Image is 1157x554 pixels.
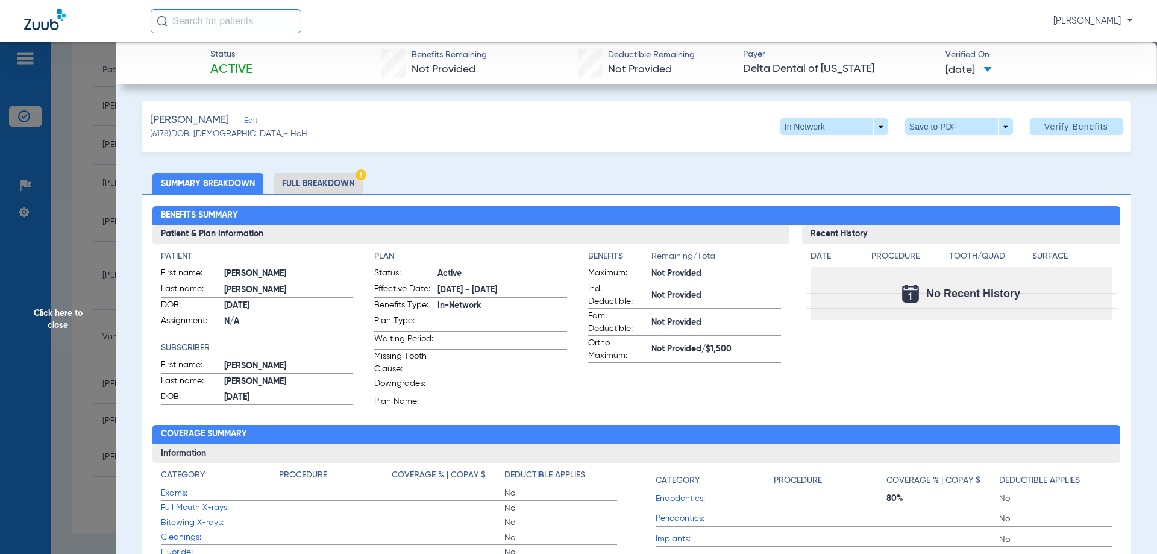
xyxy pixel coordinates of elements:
img: Search Icon [157,16,168,27]
span: Edit [244,116,255,128]
span: Deductible Remaining [608,49,695,61]
span: Cleanings: [161,531,279,544]
span: No [504,517,617,529]
span: 80% [886,493,999,505]
app-breakdown-title: Coverage % | Copay $ [886,469,999,491]
span: No [999,493,1112,505]
app-breakdown-title: Coverage % | Copay $ [392,469,504,486]
app-breakdown-title: Subscriber [161,342,354,354]
span: [PERSON_NAME] [224,360,354,373]
img: Calendar [902,285,919,303]
app-breakdown-title: Deductible Applies [504,469,617,486]
span: No [504,532,617,544]
span: Periodontics: [656,512,774,525]
span: Assignment: [161,315,220,329]
li: Full Breakdown [274,173,363,194]
app-breakdown-title: Patient [161,250,354,263]
span: Plan Type: [374,315,433,331]
span: Delta Dental of [US_STATE] [743,61,935,77]
app-breakdown-title: Procedure [871,250,945,267]
input: Search for patients [151,9,301,33]
span: Active [210,61,252,78]
span: Bitewing X-rays: [161,517,279,529]
button: In Network [780,118,888,135]
span: [PERSON_NAME] [1053,15,1133,27]
img: Zuub Logo [24,9,66,30]
h4: Category [161,469,205,482]
app-breakdown-title: Deductible Applies [999,469,1112,491]
span: In-Network [437,300,567,312]
span: No [999,513,1112,525]
app-breakdown-title: Category [656,469,774,491]
h4: Coverage % | Copay $ [886,474,980,487]
h3: Recent History [802,225,1121,244]
app-breakdown-title: Procedure [279,469,392,486]
span: Waiting Period: [374,333,433,349]
img: Hazard [356,169,366,180]
span: Last name: [161,283,220,297]
span: [DATE] [224,391,354,404]
li: Summary Breakdown [152,173,263,194]
span: Benefits Remaining [412,49,487,61]
span: No [999,534,1112,546]
span: Verified On [945,49,1138,61]
app-breakdown-title: Procedure [774,469,886,491]
h4: Procedure [279,469,327,482]
span: Status: [374,267,433,282]
span: Status [210,48,252,61]
span: Last name: [161,375,220,389]
app-breakdown-title: Category [161,469,279,486]
span: N/A [224,315,354,328]
span: [PERSON_NAME] [224,268,354,280]
h4: Procedure [774,474,822,487]
h4: Category [656,474,700,487]
h4: Plan [374,250,567,263]
span: Endodontics: [656,493,774,505]
span: Not Provided [651,316,781,329]
span: [PERSON_NAME] [150,113,229,128]
h3: Patient & Plan Information [152,225,789,244]
h4: Surface [1032,250,1112,263]
app-breakdown-title: Surface [1032,250,1112,267]
span: [PERSON_NAME] [224,376,354,388]
span: Payer [743,48,935,61]
app-breakdown-title: Date [811,250,861,267]
span: Full Mouth X-rays: [161,502,279,514]
span: Not Provided [651,268,781,280]
button: Save to PDF [905,118,1013,135]
h4: Procedure [871,250,945,263]
span: Not Provided [412,64,475,75]
h4: Deductible Applies [999,474,1080,487]
span: Exams: [161,487,279,500]
span: [DATE] - [DATE] [437,284,567,297]
span: Not Provided [651,289,781,302]
span: First name: [161,359,220,373]
span: Verify Benefits [1044,122,1108,131]
span: Benefits Type: [374,299,433,313]
span: No [504,502,617,514]
span: Fam. Deductible: [588,310,647,335]
iframe: Chat Widget [1097,496,1157,554]
span: Ind. Deductible: [588,283,647,308]
span: Maximum: [588,267,647,282]
span: Plan Name: [374,395,433,412]
span: Active [437,268,567,280]
span: Not Provided [608,64,672,75]
span: DOB: [161,391,220,405]
h2: Benefits Summary [152,206,1121,225]
h4: Tooth/Quad [949,250,1029,263]
span: [PERSON_NAME] [224,284,354,297]
h4: Coverage % | Copay $ [392,469,486,482]
span: (6178) DOB: [DEMOGRAPHIC_DATA] - HoH [150,128,307,140]
span: Downgrades: [374,377,433,394]
span: No [504,487,617,499]
h4: Deductible Applies [504,469,585,482]
h3: Information [152,444,1121,463]
app-breakdown-title: Tooth/Quad [949,250,1029,267]
span: [DATE] [945,63,992,78]
h4: Benefits [588,250,651,263]
app-breakdown-title: Benefits [588,250,651,267]
span: Implants: [656,533,774,546]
